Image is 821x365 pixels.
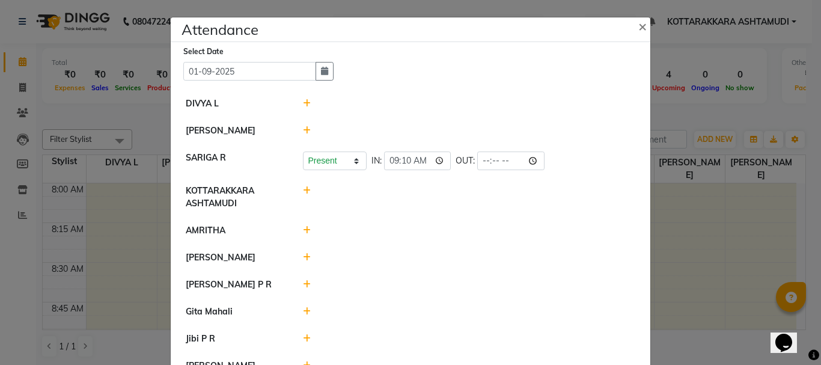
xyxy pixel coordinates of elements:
div: DIVYA L [177,97,294,110]
span: × [638,17,647,35]
div: AMRITHA [177,224,294,237]
div: KOTTARAKKARA ASHTAMUDI [177,185,294,210]
div: SARIGA R [177,152,294,170]
span: IN: [371,155,382,167]
div: Gita Mahali [177,305,294,318]
iframe: chat widget [771,317,809,353]
h4: Attendance [182,19,258,40]
div: Jibi P R [177,333,294,345]
div: [PERSON_NAME] [177,124,294,137]
div: [PERSON_NAME] P R [177,278,294,291]
button: Close [629,9,659,43]
span: OUT: [456,155,475,167]
input: Select date [183,62,316,81]
label: Select Date [183,46,224,57]
div: [PERSON_NAME] [177,251,294,264]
